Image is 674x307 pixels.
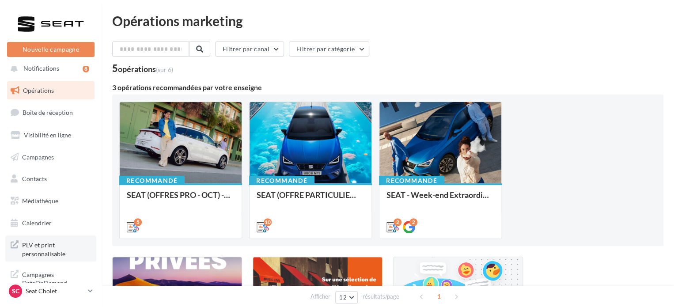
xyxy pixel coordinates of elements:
[310,292,330,301] span: Afficher
[23,109,73,116] span: Boîte de réception
[409,218,417,226] div: 2
[257,190,364,208] div: SEAT (OFFRE PARTICULIER - OCT) - SOCIAL MEDIA
[5,103,96,122] a: Boîte de réception
[22,239,91,258] span: PLV et print personnalisable
[264,218,272,226] div: 10
[127,190,235,208] div: SEAT (OFFRES PRO - OCT) - SOCIAL MEDIA
[5,81,96,100] a: Opérations
[432,289,446,303] span: 1
[249,176,314,186] div: Recommandé
[5,126,96,144] a: Visibilité en ligne
[12,287,19,296] span: SC
[23,64,59,72] span: Notifications
[386,190,494,208] div: SEAT - Week-end Extraordinaire ([GEOGRAPHIC_DATA]) - OCTOBRE
[112,84,663,91] div: 3 opérations recommandées par votre enseigne
[289,42,369,57] button: Filtrer par catégorie
[363,292,399,301] span: résultats/page
[5,192,96,210] a: Médiathèque
[335,291,358,303] button: 12
[5,235,96,262] a: PLV et print personnalisable
[339,294,347,301] span: 12
[7,42,95,57] button: Nouvelle campagne
[118,65,173,73] div: opérations
[379,176,444,186] div: Recommandé
[5,59,93,78] button: Notifications 8
[22,175,47,182] span: Contacts
[24,131,71,139] span: Visibilité en ligne
[394,218,401,226] div: 2
[22,269,91,288] span: Campagnes DataOnDemand
[23,87,54,94] span: Opérations
[112,64,173,73] div: 5
[5,170,96,188] a: Contacts
[22,153,54,160] span: Campagnes
[5,148,96,167] a: Campagnes
[215,42,284,57] button: Filtrer par canal
[26,287,84,296] p: Seat Cholet
[5,265,96,291] a: Campagnes DataOnDemand
[156,66,173,73] span: (sur 6)
[7,283,95,299] a: SC Seat Cholet
[22,197,58,205] span: Médiathèque
[134,218,142,226] div: 5
[112,14,663,27] div: Opérations marketing
[83,65,89,72] div: 8
[5,214,96,232] a: Calendrier
[22,219,52,227] span: Calendrier
[119,176,185,186] div: Recommandé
